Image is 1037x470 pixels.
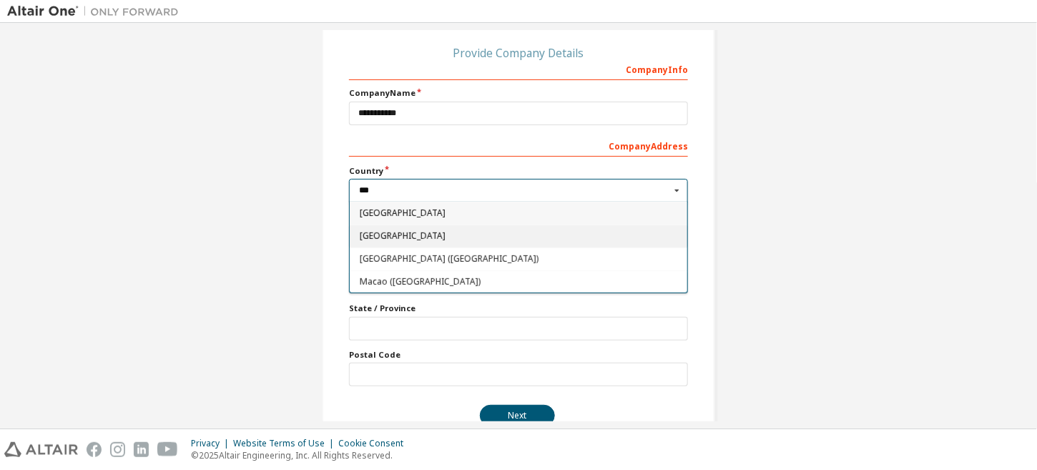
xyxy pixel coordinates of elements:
img: altair_logo.svg [4,442,78,457]
p: © 2025 Altair Engineering, Inc. All Rights Reserved. [191,449,412,461]
div: Cookie Consent [338,438,412,449]
div: Provide Company Details [349,49,688,57]
div: Company Info [349,57,688,80]
label: Postal Code [349,349,688,361]
span: [GEOGRAPHIC_DATA] ([GEOGRAPHIC_DATA]) [360,255,678,263]
div: Website Terms of Use [233,438,338,449]
div: Privacy [191,438,233,449]
img: linkedin.svg [134,442,149,457]
img: youtube.svg [157,442,178,457]
span: [GEOGRAPHIC_DATA] [360,232,678,240]
label: State / Province [349,303,688,314]
span: [GEOGRAPHIC_DATA] [360,209,678,217]
span: Macao ([GEOGRAPHIC_DATA]) [360,278,678,286]
button: Next [480,405,555,426]
label: Country [349,165,688,177]
div: Company Address [349,134,688,157]
img: facebook.svg [87,442,102,457]
img: instagram.svg [110,442,125,457]
label: Company Name [349,87,688,99]
img: Altair One [7,4,186,19]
